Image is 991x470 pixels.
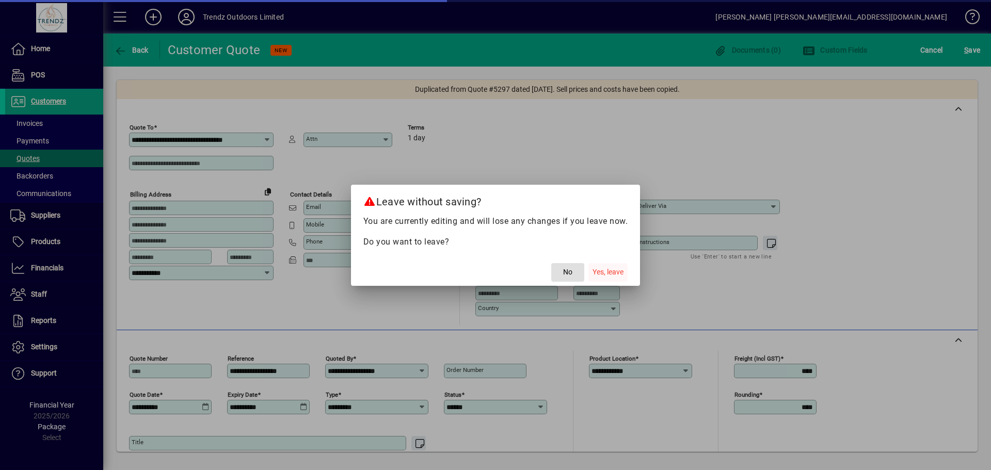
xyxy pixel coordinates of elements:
p: Do you want to leave? [363,236,628,248]
p: You are currently editing and will lose any changes if you leave now. [363,215,628,228]
button: Yes, leave [588,263,628,282]
h2: Leave without saving? [351,185,641,215]
button: No [551,263,584,282]
span: No [563,267,572,278]
span: Yes, leave [593,267,624,278]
